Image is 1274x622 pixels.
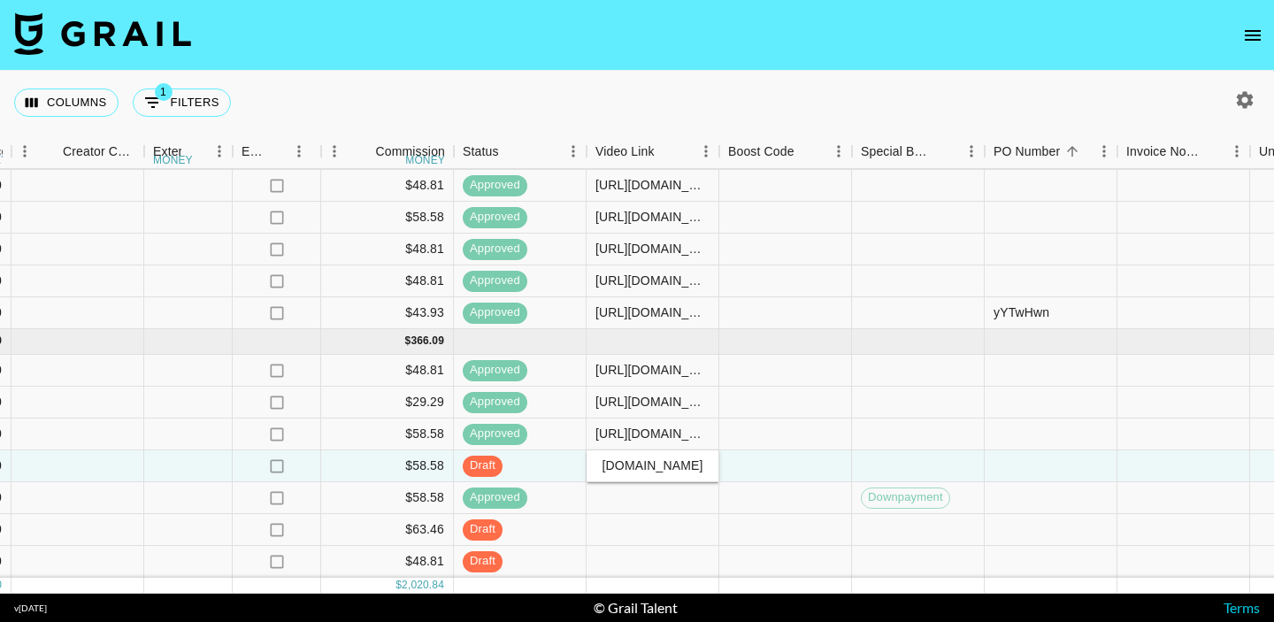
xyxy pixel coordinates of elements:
[463,521,503,538] span: draft
[595,361,710,379] div: https://www.tiktok.com/@tristipoopoo/video/7533780919921003806?is_from_webapp=1&sender_device=pc&...
[861,134,933,169] div: Special Booking Type
[181,139,206,164] button: Sort
[402,578,444,593] div: 2,020.84
[994,134,1060,169] div: PO Number
[463,426,527,442] span: approved
[1126,134,1199,169] div: Invoice Notes
[463,457,503,474] span: draft
[1060,139,1085,164] button: Sort
[286,138,312,165] button: Menu
[463,134,499,169] div: Status
[12,134,144,169] div: Creator Commmission Override
[321,202,454,234] div: $58.58
[395,578,402,593] div: $
[405,155,445,165] div: money
[1235,18,1270,53] button: open drawer
[14,88,119,117] button: Select columns
[350,139,375,164] button: Sort
[463,177,527,194] span: approved
[321,546,454,578] div: $48.81
[321,482,454,514] div: $58.58
[14,603,47,614] div: v [DATE]
[560,138,587,165] button: Menu
[985,134,1117,169] div: PO Number
[794,139,819,164] button: Sort
[454,134,587,169] div: Status
[595,272,710,289] div: https://www.tiktok.com/@tristipoopoo/video/7529698090203335967?is_from_webapp=1&sender_device=pc&...
[155,83,173,101] span: 1
[719,134,852,169] div: Boost Code
[463,241,527,257] span: approved
[595,208,710,226] div: https://www.tiktok.com/@tristipoopoo/video/7532666290524278046?is_from_webapp=1&sender_device=pc&...
[463,304,527,321] span: approved
[463,273,527,289] span: approved
[1224,599,1260,616] a: Terms
[1199,139,1224,164] button: Sort
[595,176,710,194] div: https://www.tiktok.com/@tristipoopoo/video/7524133565299232031?is_from_webapp=1&sender_device=pc&...
[321,265,454,297] div: $48.81
[321,450,454,482] div: $58.58
[587,134,719,169] div: Video Link
[321,355,454,387] div: $48.81
[595,303,710,321] div: https://www.tiktok.com/@tristipoopoo/video/7527025171421531422?is_from_webapp=1&sender_device=pc&...
[375,134,445,169] div: Commission
[321,234,454,265] div: $48.81
[206,138,233,165] button: Menu
[958,138,985,165] button: Menu
[321,170,454,202] div: $48.81
[38,139,63,164] button: Sort
[1091,138,1117,165] button: Menu
[463,553,503,570] span: draft
[595,425,710,442] div: https://www.tiktok.com/@tristipoopoo/video/7535898012208352542?is_from_webapp=1&sender_device=pc&...
[595,393,710,411] div: https://www.tiktok.com/@tristipoopoo/video/7535622054675156255?is_from_webapp=1&sender_device=pc&...
[825,138,852,165] button: Menu
[321,514,454,546] div: $63.46
[321,138,348,165] button: Menu
[405,334,411,349] div: $
[852,134,985,169] div: Special Booking Type
[463,362,527,379] span: approved
[933,139,958,164] button: Sort
[14,12,191,55] img: Grail Talent
[63,134,135,169] div: Creator Commmission Override
[321,297,454,329] div: $43.93
[153,155,193,165] div: money
[242,134,266,169] div: Expenses: Remove Commission?
[693,138,719,165] button: Menu
[862,489,949,506] span: Downpayment
[994,303,1049,321] div: yYTwHwn
[463,489,527,506] span: approved
[1117,134,1250,169] div: Invoice Notes
[233,134,321,169] div: Expenses: Remove Commission?
[266,139,291,164] button: Sort
[463,209,527,226] span: approved
[499,139,524,164] button: Sort
[1224,138,1250,165] button: Menu
[321,419,454,450] div: $58.58
[321,387,454,419] div: $29.29
[594,599,678,617] div: © Grail Talent
[595,240,710,257] div: https://www.tiktok.com/@tristipoopoo/video/7528503351709846815?is_from_webapp=1&sender_device=pc&...
[728,134,794,169] div: Boost Code
[12,138,38,165] button: Menu
[463,394,527,411] span: approved
[411,334,444,349] div: 366.09
[655,139,679,164] button: Sort
[133,88,231,117] button: Show filters
[595,134,655,169] div: Video Link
